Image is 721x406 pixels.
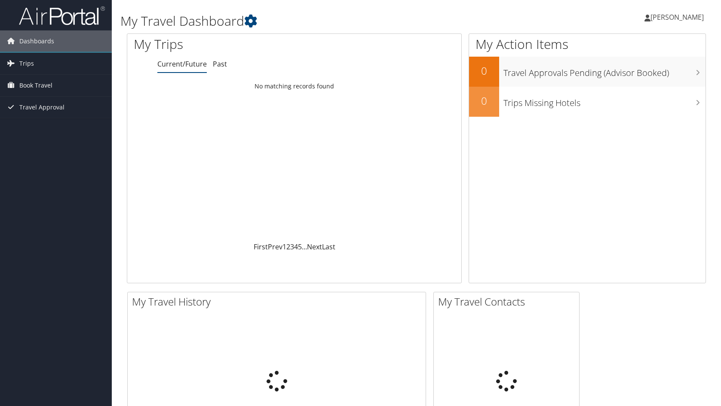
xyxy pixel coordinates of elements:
[132,294,426,309] h2: My Travel History
[120,12,515,30] h1: My Travel Dashboard
[298,242,302,251] a: 5
[157,59,207,69] a: Current/Future
[469,87,706,117] a: 0Trips Missing Hotels
[469,94,499,108] h2: 0
[469,57,706,87] a: 0Travel Approvals Pending (Advisor Booked)
[307,242,322,251] a: Next
[268,242,282,251] a: Prev
[286,242,290,251] a: 2
[302,242,307,251] span: …
[19,97,64,118] span: Travel Approval
[19,30,54,52] span: Dashboards
[644,4,712,30] a: [PERSON_NAME]
[294,242,298,251] a: 4
[469,35,706,53] h1: My Action Items
[290,242,294,251] a: 3
[650,12,704,22] span: [PERSON_NAME]
[134,35,316,53] h1: My Trips
[438,294,579,309] h2: My Travel Contacts
[19,53,34,74] span: Trips
[127,79,461,94] td: No matching records found
[503,63,706,79] h3: Travel Approvals Pending (Advisor Booked)
[19,75,52,96] span: Book Travel
[503,93,706,109] h3: Trips Missing Hotels
[19,6,105,26] img: airportal-logo.png
[322,242,335,251] a: Last
[469,64,499,78] h2: 0
[213,59,227,69] a: Past
[254,242,268,251] a: First
[282,242,286,251] a: 1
